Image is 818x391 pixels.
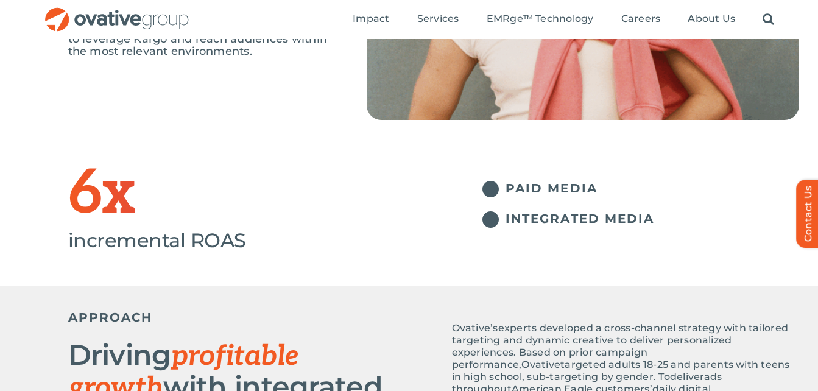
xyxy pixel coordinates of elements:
[452,322,789,370] span: experts developed a cross-channel strategy with tailored targeting and dynamic creative to delive...
[353,13,389,25] span: Impact
[68,228,246,252] span: incremental ROAS
[688,13,735,26] a: About Us
[487,13,594,26] a: EMRge™ Technology
[621,13,661,25] span: Careers
[68,310,434,325] h5: APPROACH
[487,13,594,25] span: EMRge™ Technology
[763,13,774,26] a: Search
[506,211,799,226] h5: INTEGRATED MEDIA
[670,371,704,382] span: deliver
[521,359,560,370] span: Ovative
[621,13,661,26] a: Careers
[68,175,434,214] h1: 6x
[506,181,799,195] h5: PAID MEDIA
[688,13,735,25] span: About Us
[44,6,190,18] a: OG_Full_horizontal_RGB
[417,13,459,26] a: Services
[353,13,389,26] a: Impact
[452,359,790,382] span: targeted adults 18-25 and parents with teens in high school, sub-targeting by gender. To
[452,322,498,334] span: Ovative’s
[417,13,459,25] span: Services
